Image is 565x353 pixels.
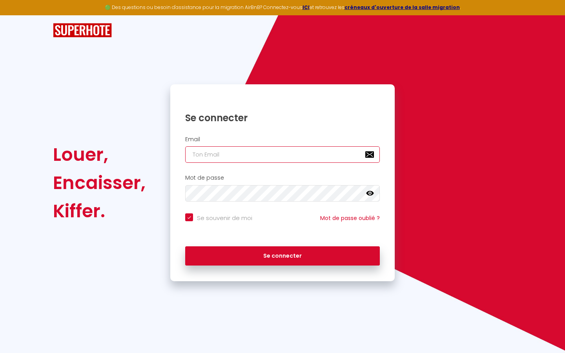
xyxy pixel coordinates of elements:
[303,4,310,11] a: ICI
[53,169,146,197] div: Encaisser,
[53,197,146,225] div: Kiffer.
[53,23,112,38] img: SuperHote logo
[185,146,380,163] input: Ton Email
[185,246,380,266] button: Se connecter
[344,4,460,11] a: créneaux d'ouverture de la salle migration
[6,3,30,27] button: Ouvrir le widget de chat LiveChat
[320,214,380,222] a: Mot de passe oublié ?
[185,112,380,124] h1: Se connecter
[185,175,380,181] h2: Mot de passe
[185,136,380,143] h2: Email
[53,140,146,169] div: Louer,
